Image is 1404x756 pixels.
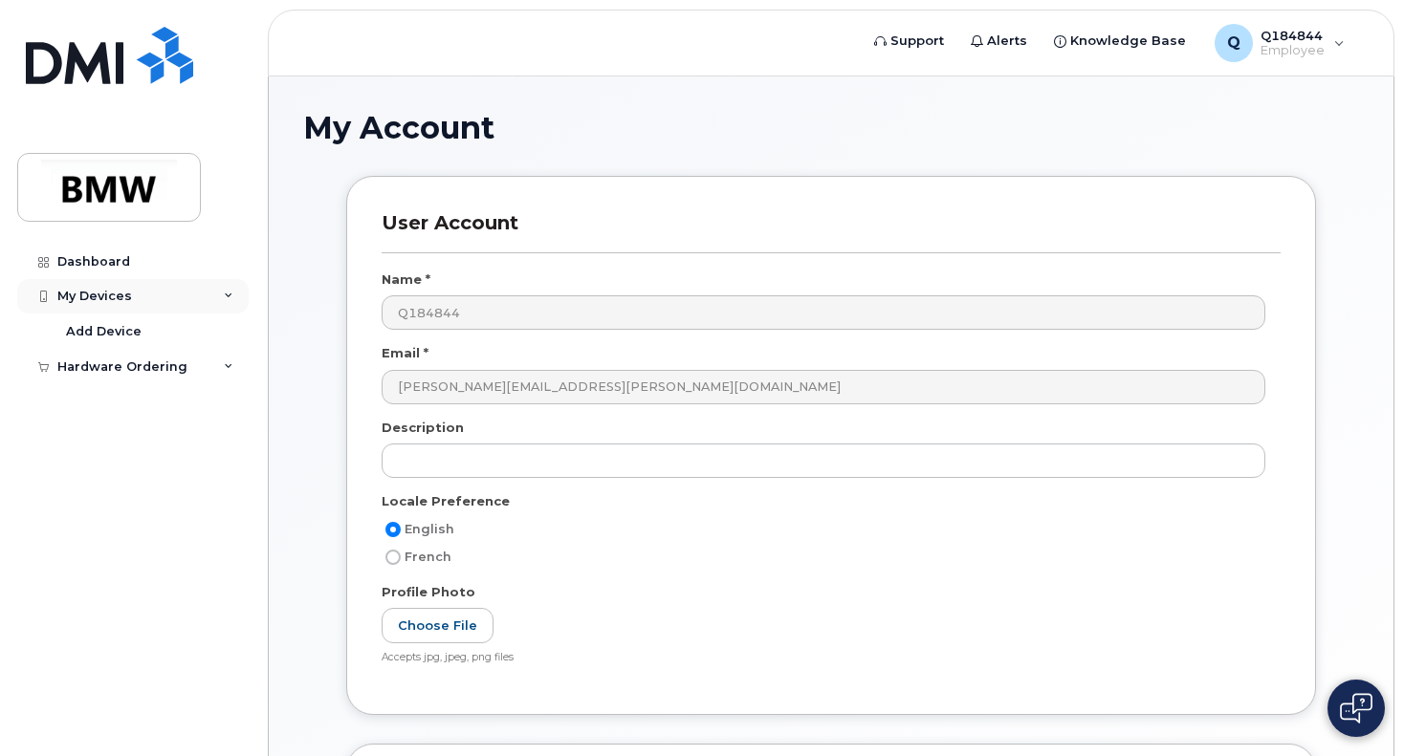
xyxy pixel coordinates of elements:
[382,270,430,289] label: Name *
[382,344,428,362] label: Email *
[385,522,401,537] input: English
[385,550,401,565] input: French
[405,522,454,536] span: English
[382,211,1281,252] h3: User Account
[382,419,464,437] label: Description
[303,111,1359,144] h1: My Account
[382,608,494,643] label: Choose File
[382,583,475,601] label: Profile Photo
[382,492,510,510] label: Locale Preference
[1340,693,1372,724] img: Open chat
[405,550,451,564] span: French
[382,651,1265,665] div: Accepts jpg, jpeg, png files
